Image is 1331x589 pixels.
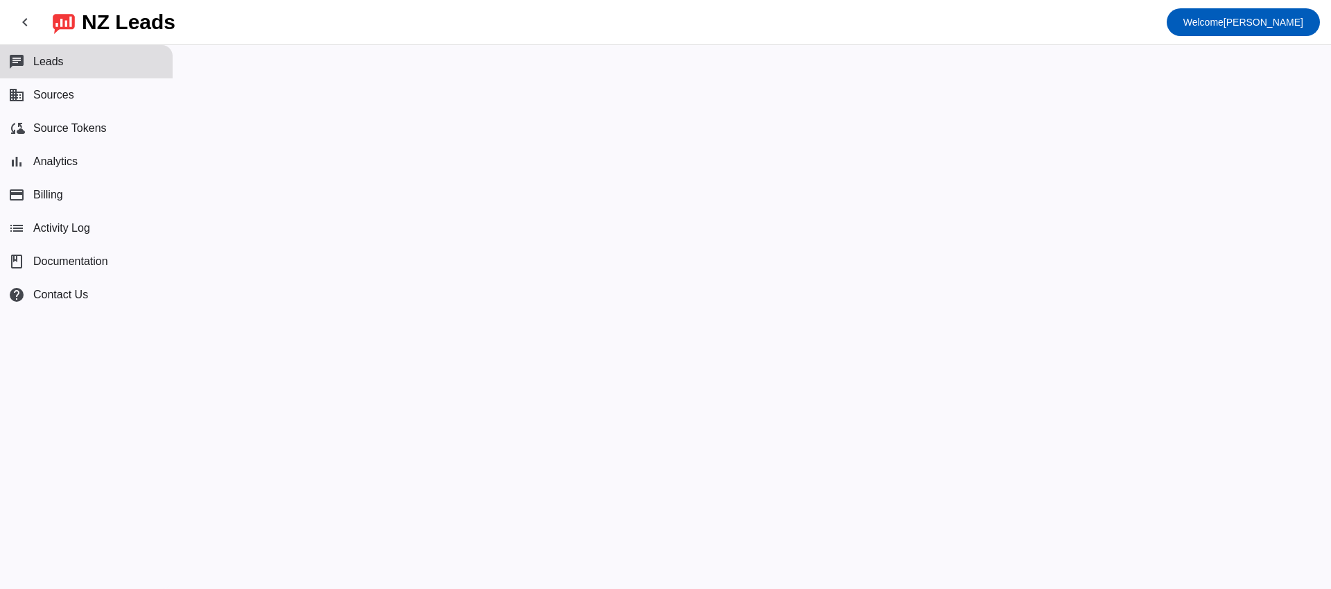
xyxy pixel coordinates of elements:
mat-icon: list [8,220,25,237]
button: Welcome[PERSON_NAME] [1167,8,1320,36]
span: Documentation [33,255,108,268]
span: book [8,253,25,270]
mat-icon: business [8,87,25,103]
span: Billing [33,189,63,201]
mat-icon: chat [8,53,25,70]
mat-icon: help [8,287,25,303]
mat-icon: payment [8,187,25,203]
span: [PERSON_NAME] [1183,12,1303,32]
span: Activity Log [33,222,90,234]
span: Welcome [1183,17,1224,28]
span: Analytics [33,155,78,168]
span: Contact Us [33,289,88,301]
mat-icon: bar_chart [8,153,25,170]
img: logo [53,10,75,34]
mat-icon: chevron_left [17,14,33,31]
span: Source Tokens [33,122,107,135]
span: Leads [33,56,64,68]
span: Sources [33,89,74,101]
mat-icon: cloud_sync [8,120,25,137]
div: NZ Leads [82,12,175,32]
